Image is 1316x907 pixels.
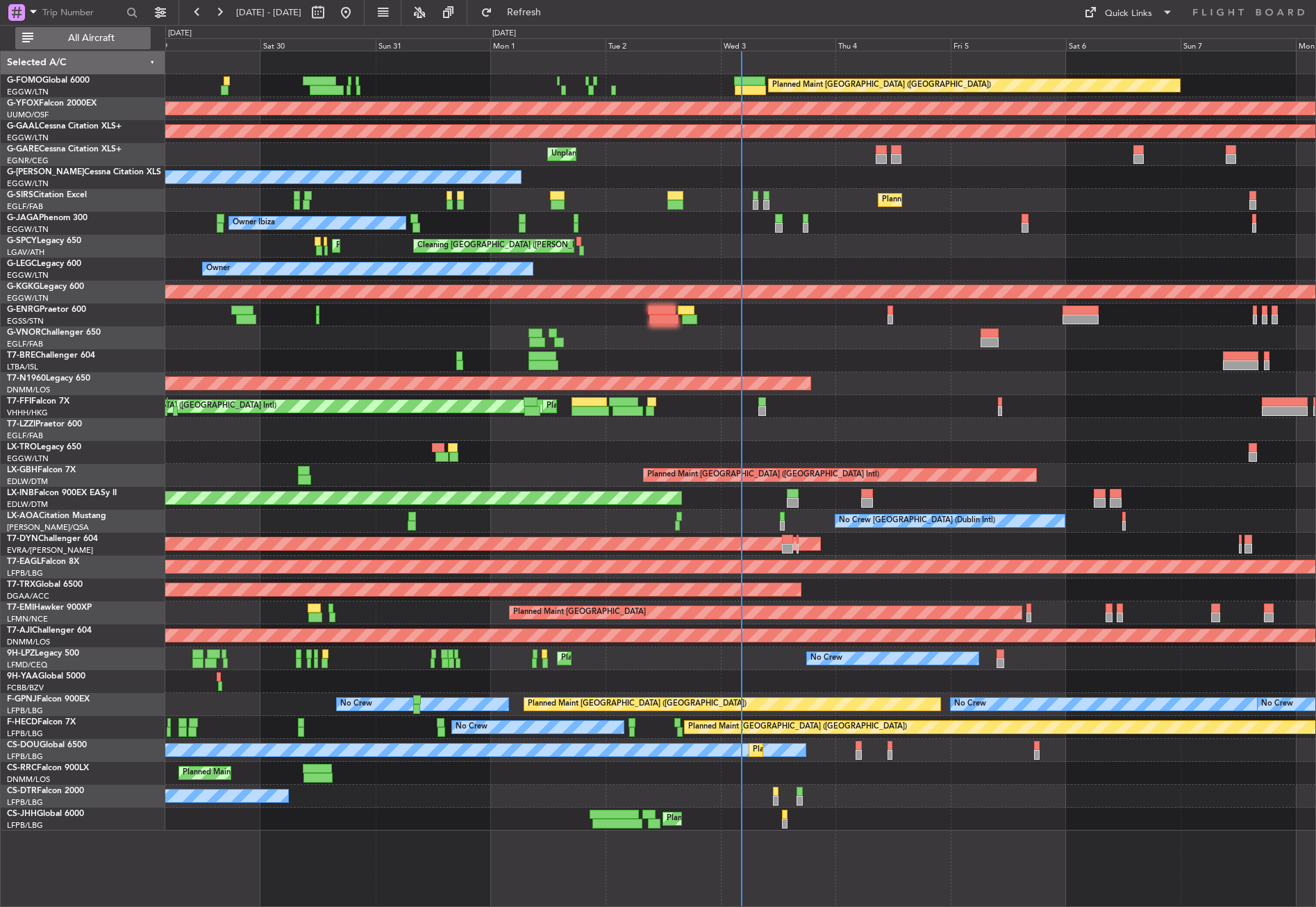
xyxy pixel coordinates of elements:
[7,581,83,589] a: T7-TRXGlobal 6500
[606,38,721,51] div: Tue 2
[7,397,31,406] span: T7-FFI
[7,626,32,635] span: T7-AJI
[7,191,33,199] span: G-SIRS
[7,499,48,510] a: EDLW/DTM
[7,637,50,647] a: DNMM/LOS
[7,237,37,245] span: G-SPCY
[233,213,275,233] div: Owner Ibiza
[206,258,230,279] div: Owner
[7,431,43,441] a: EGLF/FAB
[168,28,192,40] div: [DATE]
[340,694,372,715] div: No Crew
[7,660,47,670] a: LFMD/CEQ
[7,764,37,772] span: CS-RRC
[7,729,43,739] a: LFPB/LBG
[7,443,37,451] span: LX-TRO
[7,76,90,85] a: G-FOMOGlobal 6000
[7,122,122,131] a: G-GAALCessna Citation XLS+
[7,751,43,762] a: LFPB/LBG
[7,351,35,360] span: T7-BRE
[7,695,37,704] span: F-GPNJ
[528,694,747,715] div: Planned Maint [GEOGRAPHIC_DATA] ([GEOGRAPHIC_DATA])
[7,260,37,268] span: G-LEGC
[7,178,49,189] a: EGGW/LTN
[954,694,986,715] div: No Crew
[7,545,93,556] a: EVRA/[PERSON_NAME]
[7,191,87,199] a: G-SIRSCitation Excel
[7,351,95,360] a: T7-BREChallenger 604
[7,99,97,108] a: G-YFOXFalcon 2000EX
[7,466,38,474] span: LX-GBH
[1261,694,1293,715] div: No Crew
[417,235,613,256] div: Cleaning [GEOGRAPHIC_DATA] ([PERSON_NAME] Intl)
[7,626,92,635] a: T7-AJIChallenger 604
[7,512,39,520] span: LX-AOA
[7,512,106,520] a: LX-AOACitation Mustang
[7,237,81,245] a: G-SPCYLegacy 650
[7,306,86,314] a: G-ENRGPraetor 600
[7,568,43,579] a: LFPB/LBG
[7,408,48,418] a: VHHH/HKG
[7,339,43,349] a: EGLF/FAB
[547,396,778,417] div: Planned Maint [GEOGRAPHIC_DATA] ([GEOGRAPHIC_DATA] Intl)
[7,214,39,222] span: G-JAGA
[7,787,37,795] span: CS-DTR
[1077,1,1180,24] button: Quick Links
[7,260,81,268] a: G-LEGCLegacy 600
[7,558,79,566] a: T7-EAGLFalcon 8X
[492,28,516,40] div: [DATE]
[7,672,85,681] a: 9H-YAAGlobal 5000
[7,362,38,372] a: LTBA/ISL
[7,397,69,406] a: T7-FFIFalcon 7X
[1181,38,1296,51] div: Sun 7
[7,156,49,166] a: EGNR/CEG
[7,535,98,543] a: T7-DYNChallenger 604
[145,38,260,51] div: Fri 29
[7,614,48,624] a: LFMN/NCE
[7,810,37,818] span: CS-JHH
[183,763,401,783] div: Planned Maint [GEOGRAPHIC_DATA] ([GEOGRAPHIC_DATA])
[1066,38,1181,51] div: Sat 6
[7,133,49,143] a: EGGW/LTN
[7,581,35,589] span: T7-TRX
[7,672,38,681] span: 9H-YAA
[882,190,1101,210] div: Planned Maint [GEOGRAPHIC_DATA] ([GEOGRAPHIC_DATA])
[772,75,991,96] div: Planned Maint [GEOGRAPHIC_DATA] ([GEOGRAPHIC_DATA])
[7,453,49,464] a: EGGW/LTN
[456,717,488,738] div: No Crew
[7,247,44,258] a: LGAV/ATH
[7,201,43,212] a: EGLF/FAB
[561,648,716,669] div: Planned Maint Nice ([GEOGRAPHIC_DATA])
[647,465,879,485] div: Planned Maint [GEOGRAPHIC_DATA] ([GEOGRAPHIC_DATA] Intl)
[36,33,147,43] span: All Aircraft
[7,385,50,395] a: DNMM/LOS
[7,741,40,749] span: CS-DOU
[236,6,301,19] span: [DATE] - [DATE]
[667,808,885,829] div: Planned Maint [GEOGRAPHIC_DATA] ([GEOGRAPHIC_DATA])
[7,820,43,831] a: LFPB/LBG
[7,87,49,97] a: EGGW/LTN
[7,374,46,383] span: T7-N1960
[839,510,995,531] div: No Crew [GEOGRAPHIC_DATA] (Dublin Intl)
[7,489,117,497] a: LX-INBFalcon 900EX EASy II
[15,27,151,49] button: All Aircraft
[7,316,44,326] a: EGSS/STN
[7,145,39,153] span: G-GARE
[7,420,82,428] a: T7-LZZIPraetor 600
[7,466,76,474] a: LX-GBHFalcon 7X
[7,168,161,176] a: G-[PERSON_NAME]Cessna Citation XLS
[7,695,90,704] a: F-GPNJFalcon 900EX
[7,649,35,658] span: 9H-LPZ
[7,99,39,108] span: G-YFOX
[7,706,43,716] a: LFPB/LBG
[7,293,49,303] a: EGGW/LTN
[7,764,89,772] a: CS-RRCFalcon 900LX
[7,683,44,693] a: FCBB/BZV
[336,235,496,256] div: Planned Maint Athens ([PERSON_NAME] Intl)
[7,145,122,153] a: G-GARECessna Citation XLS+
[835,38,951,51] div: Thu 4
[7,604,34,612] span: T7-EMI
[7,476,48,487] a: EDLW/DTM
[7,214,88,222] a: G-JAGAPhenom 300
[513,602,646,623] div: Planned Maint [GEOGRAPHIC_DATA]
